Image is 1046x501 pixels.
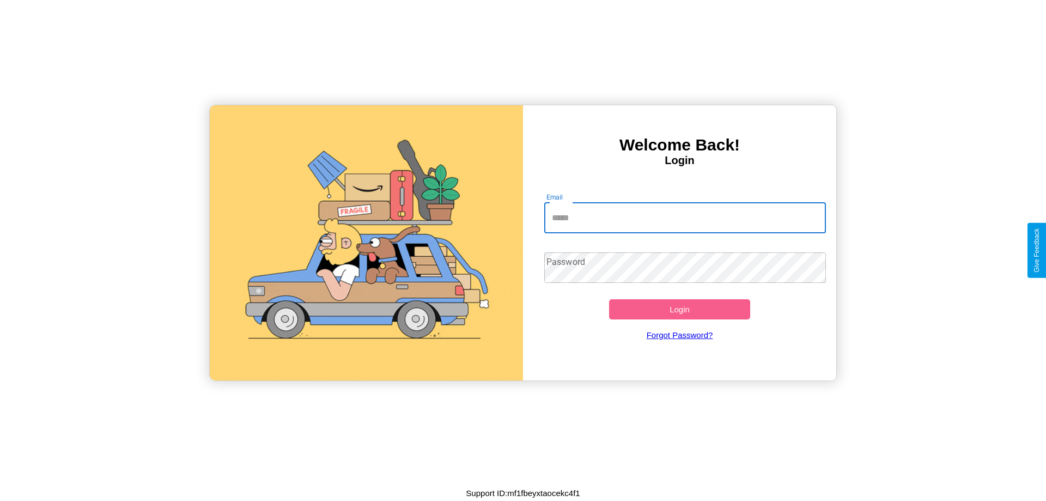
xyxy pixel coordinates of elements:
p: Support ID: mf1fbeyxtaocekc4f1 [466,486,580,500]
div: Give Feedback [1033,228,1041,273]
label: Email [546,192,563,202]
h3: Welcome Back! [523,136,836,154]
a: Forgot Password? [539,319,821,351]
button: Login [609,299,750,319]
img: gif [210,105,523,381]
h4: Login [523,154,836,167]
